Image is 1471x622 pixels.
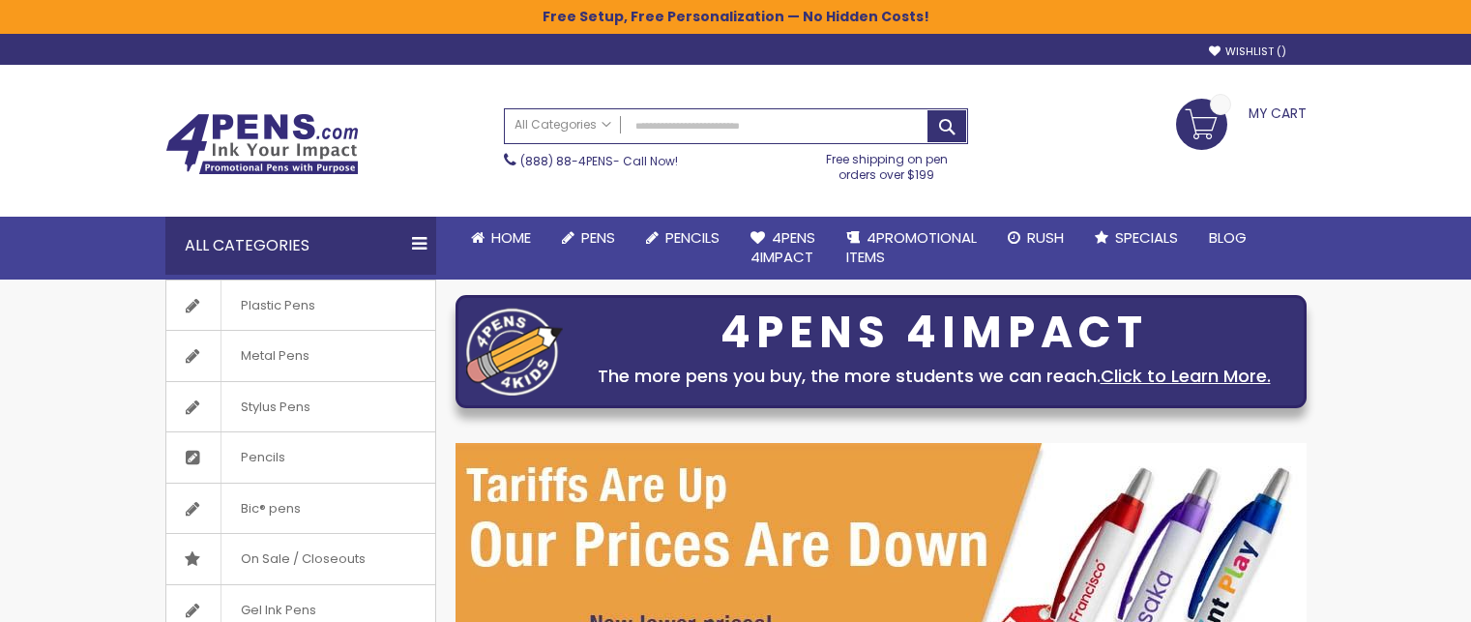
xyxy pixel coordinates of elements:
[165,217,436,275] div: All Categories
[166,534,435,584] a: On Sale / Closeouts
[466,308,563,396] img: four_pen_logo.png
[515,117,611,133] span: All Categories
[221,534,385,584] span: On Sale / Closeouts
[166,331,435,381] a: Metal Pens
[166,484,435,534] a: Bic® pens
[1209,227,1247,248] span: Blog
[221,432,305,483] span: Pencils
[546,217,631,259] a: Pens
[750,227,815,267] span: 4Pens 4impact
[166,382,435,432] a: Stylus Pens
[992,217,1079,259] a: Rush
[505,109,621,141] a: All Categories
[166,281,435,331] a: Plastic Pens
[735,217,831,280] a: 4Pens4impact
[1101,364,1271,388] a: Click to Learn More.
[166,432,435,483] a: Pencils
[1027,227,1064,248] span: Rush
[581,227,615,248] span: Pens
[1193,217,1262,259] a: Blog
[631,217,735,259] a: Pencils
[573,312,1296,353] div: 4PENS 4IMPACT
[573,363,1296,390] div: The more pens you buy, the more students we can reach.
[221,484,320,534] span: Bic® pens
[806,144,968,183] div: Free shipping on pen orders over $199
[1209,44,1286,59] a: Wishlist
[165,113,359,175] img: 4Pens Custom Pens and Promotional Products
[831,217,992,280] a: 4PROMOTIONALITEMS
[520,153,678,169] span: - Call Now!
[221,331,329,381] span: Metal Pens
[221,382,330,432] span: Stylus Pens
[846,227,977,267] span: 4PROMOTIONAL ITEMS
[221,281,335,331] span: Plastic Pens
[1079,217,1193,259] a: Specials
[456,217,546,259] a: Home
[665,227,720,248] span: Pencils
[1115,227,1178,248] span: Specials
[520,153,613,169] a: (888) 88-4PENS
[491,227,531,248] span: Home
